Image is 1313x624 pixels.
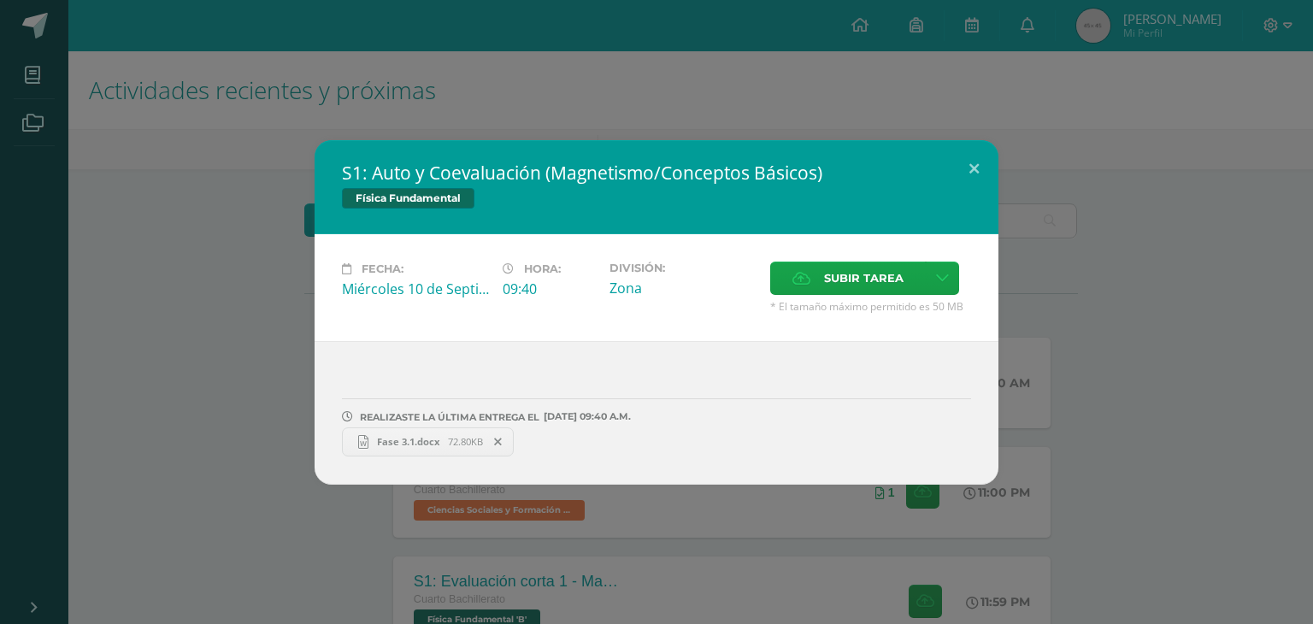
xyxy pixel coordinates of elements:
[484,433,513,451] span: Remover entrega
[609,279,757,297] div: Zona
[950,140,998,198] button: Close (Esc)
[524,262,561,275] span: Hora:
[342,188,474,209] span: Física Fundamental
[609,262,757,274] label: División:
[448,435,483,448] span: 72.80KB
[824,262,904,294] span: Subir tarea
[342,427,514,456] a: Fase 3.1.docx 72.80KB
[368,435,448,448] span: Fase 3.1.docx
[342,280,489,298] div: Miércoles 10 de Septiembre
[503,280,596,298] div: 09:40
[362,262,403,275] span: Fecha:
[360,411,539,423] span: REALIZASTE LA ÚLTIMA ENTREGA EL
[342,161,971,185] h2: S1: Auto y Coevaluación (Magnetismo/Conceptos Básicos)
[770,299,971,314] span: * El tamaño máximo permitido es 50 MB
[539,416,631,417] span: [DATE] 09:40 A.M.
